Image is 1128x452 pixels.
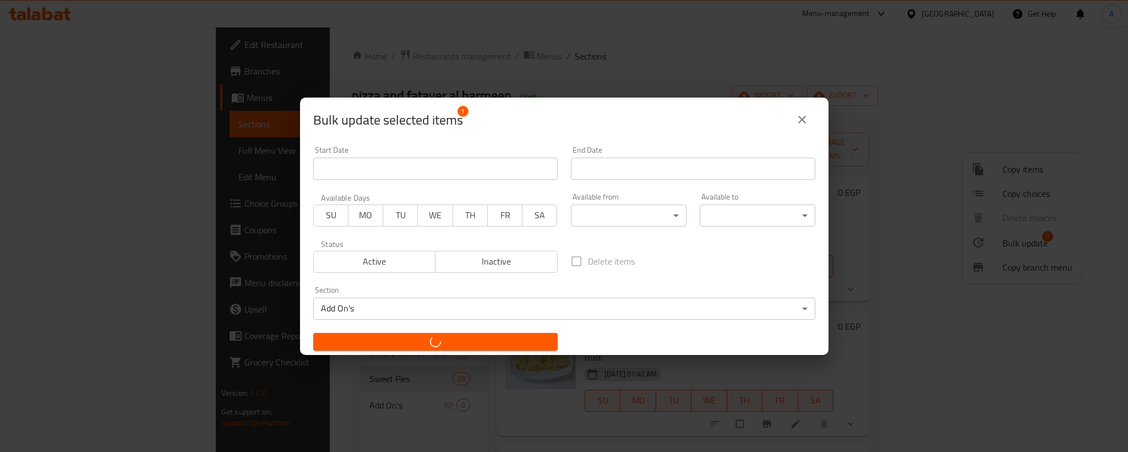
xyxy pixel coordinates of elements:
[318,207,344,223] span: SU
[422,207,448,223] span: WE
[571,205,686,227] div: ​
[353,207,379,223] span: MO
[492,207,518,223] span: FR
[789,106,815,133] button: close
[527,207,553,223] span: SA
[588,255,635,268] span: Delete items
[435,251,558,273] button: Inactive
[457,207,483,223] span: TH
[453,205,488,227] button: TH
[383,205,418,227] button: TU
[313,251,436,273] button: Active
[417,205,453,227] button: WE
[457,106,468,117] span: 1
[440,254,553,270] span: Inactive
[388,207,413,223] span: TU
[313,205,348,227] button: SU
[313,111,463,129] span: Selected items count
[318,254,432,270] span: Active
[700,205,815,227] div: ​
[313,298,815,320] div: Add On's
[348,205,383,227] button: MO
[487,205,522,227] button: FR
[522,205,557,227] button: SA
